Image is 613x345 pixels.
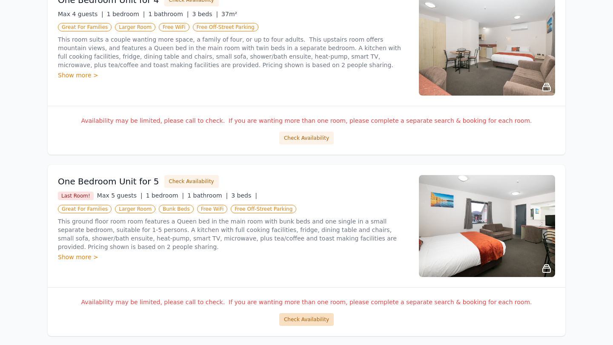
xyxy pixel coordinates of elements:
[231,192,257,199] span: 3 beds |
[58,35,409,69] p: This room suits a couple wanting more space, a family of four, or up to four adults. This upstair...
[115,23,155,31] span: Larger Room
[146,192,184,199] span: 1 bedroom |
[58,298,555,306] p: Availability may be limited, please call to check. If you are wanting more than one room, please ...
[279,132,334,144] button: Check Availability
[193,23,258,31] span: Free Off-Street Parking
[58,116,555,125] p: Availability may be limited, please call to check. If you are wanting more than one room, please ...
[58,71,409,79] div: Show more >
[148,11,189,17] span: 1 bathroom |
[192,11,218,17] span: 3 beds |
[197,205,228,213] span: Free WiFi
[58,23,112,31] span: Great For Families
[58,205,112,213] span: Great For Families
[115,205,155,213] span: Larger Room
[221,11,237,17] span: 37m²
[58,175,159,187] h3: One Bedroom Unit for 5
[231,205,296,213] span: Free Off-Street Parking
[58,11,103,17] span: Max 4 guests |
[107,11,145,17] span: 1 bedroom |
[159,205,194,213] span: Bunk Beds
[164,175,219,188] button: Check Availability
[97,192,143,199] span: Max 5 guests |
[279,313,334,326] button: Check Availability
[58,192,94,200] span: Last Room!
[187,192,228,199] span: 1 bathroom |
[58,253,409,261] div: Show more >
[58,217,409,251] p: This ground floor room room features a Queen bed in the main room with bunk beds and one single i...
[159,23,189,31] span: Free WiFi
